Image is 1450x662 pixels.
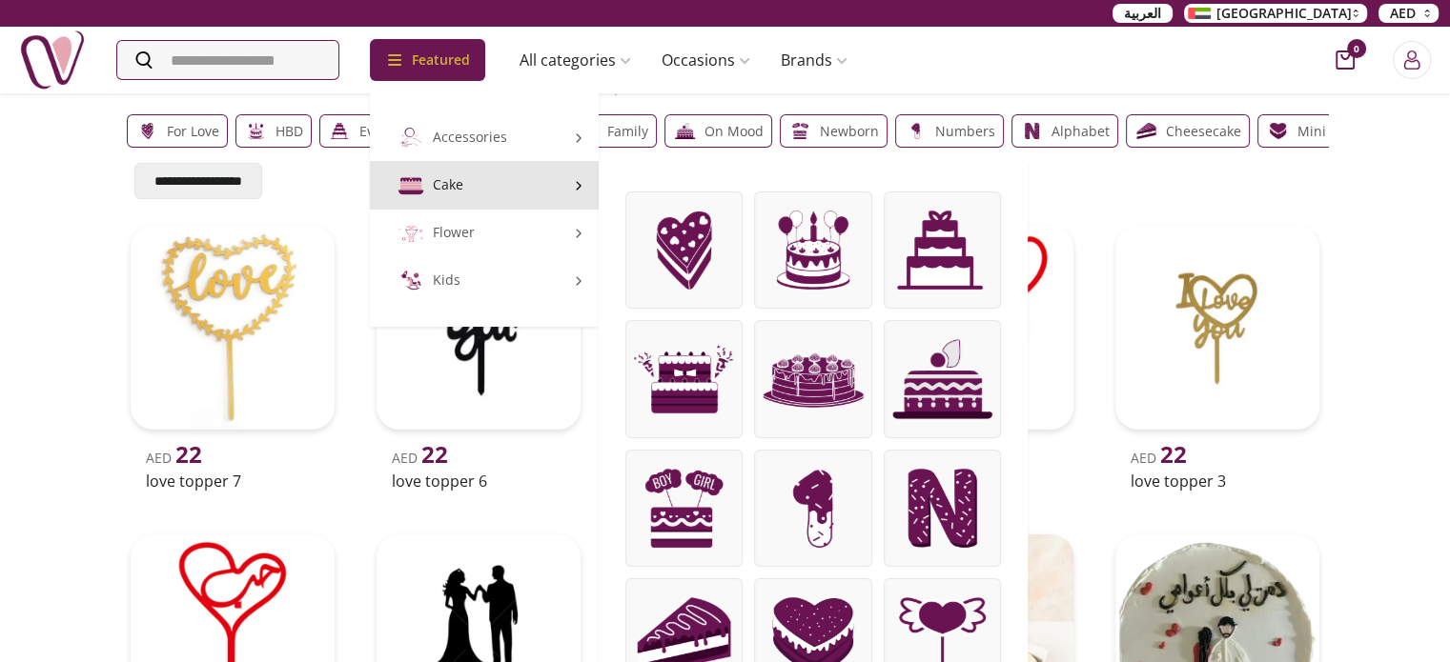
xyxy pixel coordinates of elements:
span: AED [392,449,448,467]
a: CakeCake [370,161,599,209]
img: On mood [885,321,1000,436]
img: Kids [397,266,425,294]
h2: love topper 3 [1131,470,1304,492]
img: Nigwa-uae-gifts [19,27,86,93]
button: AED [1379,4,1439,23]
p: HBD [276,120,303,143]
a: uae-gifts-love topper 7AED 22love topper 7 [123,218,342,496]
p: Numbers [935,120,995,143]
input: Search [117,41,338,79]
p: Event [359,120,395,143]
img: Event [885,192,1000,308]
a: uae-gifts-love topper 3AED 22love topper 3 [1108,218,1327,496]
img: gifts-uae-HBD [244,119,268,143]
img: Alphabet [885,451,1000,566]
span: 0 [1347,39,1366,58]
button: Login [1393,41,1431,79]
h2: love topper 6 [392,470,565,492]
div: Featured [370,39,485,81]
p: Family [607,120,648,143]
span: [GEOGRAPHIC_DATA] [1216,4,1352,23]
span: AED [146,449,202,467]
img: Family [755,321,870,436]
p: mini cake [1297,120,1360,143]
h2: love topper 7 [146,470,319,492]
p: Newborn [820,120,879,143]
img: Numbers [755,451,870,566]
img: HBD [755,192,870,308]
img: gifts-uae-Newborn [788,119,812,143]
img: For Anniversary [626,321,742,436]
span: 22 [421,438,448,470]
span: 22 [175,438,202,470]
p: Cheesecake [1166,120,1241,143]
span: 22 [1160,438,1187,470]
a: Occasions [646,41,766,79]
p: Alphabet [1052,120,1110,143]
img: Flower [397,218,425,247]
a: FlowerFlower [370,209,599,256]
img: gifts-uae-For love [135,119,159,143]
a: All categories [504,41,646,79]
img: uae-gifts-love topper 6 [377,226,581,430]
img: gifts-uae-mini cake [1266,119,1290,143]
img: Arabic_dztd3n.png [1188,8,1211,19]
span: AED [1390,4,1416,23]
img: Cake [397,171,425,199]
img: gifts-uae-Cheesecake [1134,119,1158,143]
img: gifts-uae-Numbers [904,119,928,143]
button: [GEOGRAPHIC_DATA] [1184,4,1367,23]
img: gifts-uae-Event [328,119,352,143]
button: cart-button [1336,50,1355,70]
p: On mood [705,120,764,143]
img: Newborn [626,451,742,566]
img: uae-gifts-love topper 7 [131,226,335,430]
a: uae-gifts-love topper 6AED 22love topper 6 [369,218,588,496]
img: Accessories [397,123,425,151]
span: AED [1131,449,1187,467]
img: For love [626,192,742,308]
img: uae-gifts-love topper 3 [1115,226,1319,430]
span: العربية [1124,4,1161,23]
img: gifts-uae-Alphabet [1020,119,1044,143]
img: gifts-uae-On mood [673,119,697,143]
a: Brands [766,41,863,79]
a: KidsKids [370,256,599,304]
a: AccessoriesAccessories [370,113,599,161]
p: For love [167,120,219,143]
